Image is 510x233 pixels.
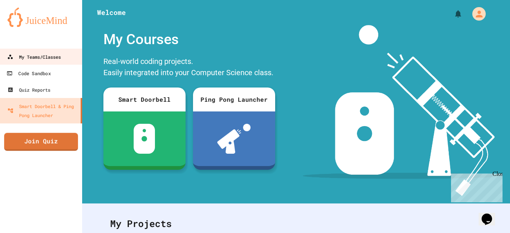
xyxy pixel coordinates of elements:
[217,124,251,154] img: ppl-with-ball.png
[479,203,503,226] iframe: chat widget
[448,171,503,202] iframe: chat widget
[303,25,503,196] img: banner-image-my-projects.png
[193,88,275,111] div: Ping Pong Launcher
[4,133,78,151] a: Join Quiz
[6,69,50,78] div: Code Sandbox
[3,3,52,47] div: Chat with us now!Close
[7,85,50,94] div: Quiz Reports
[134,124,155,154] img: sdb-white.svg
[7,102,78,120] div: Smart Doorbell & Ping Pong Launcher
[103,88,186,111] div: Smart Doorbell
[440,7,464,20] div: My Notifications
[464,5,488,22] div: My Account
[7,52,61,61] div: My Teams/Classes
[100,25,279,54] div: My Courses
[100,54,279,82] div: Real-world coding projects. Easily integrated into your Computer Science class.
[7,7,75,27] img: logo-orange.svg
